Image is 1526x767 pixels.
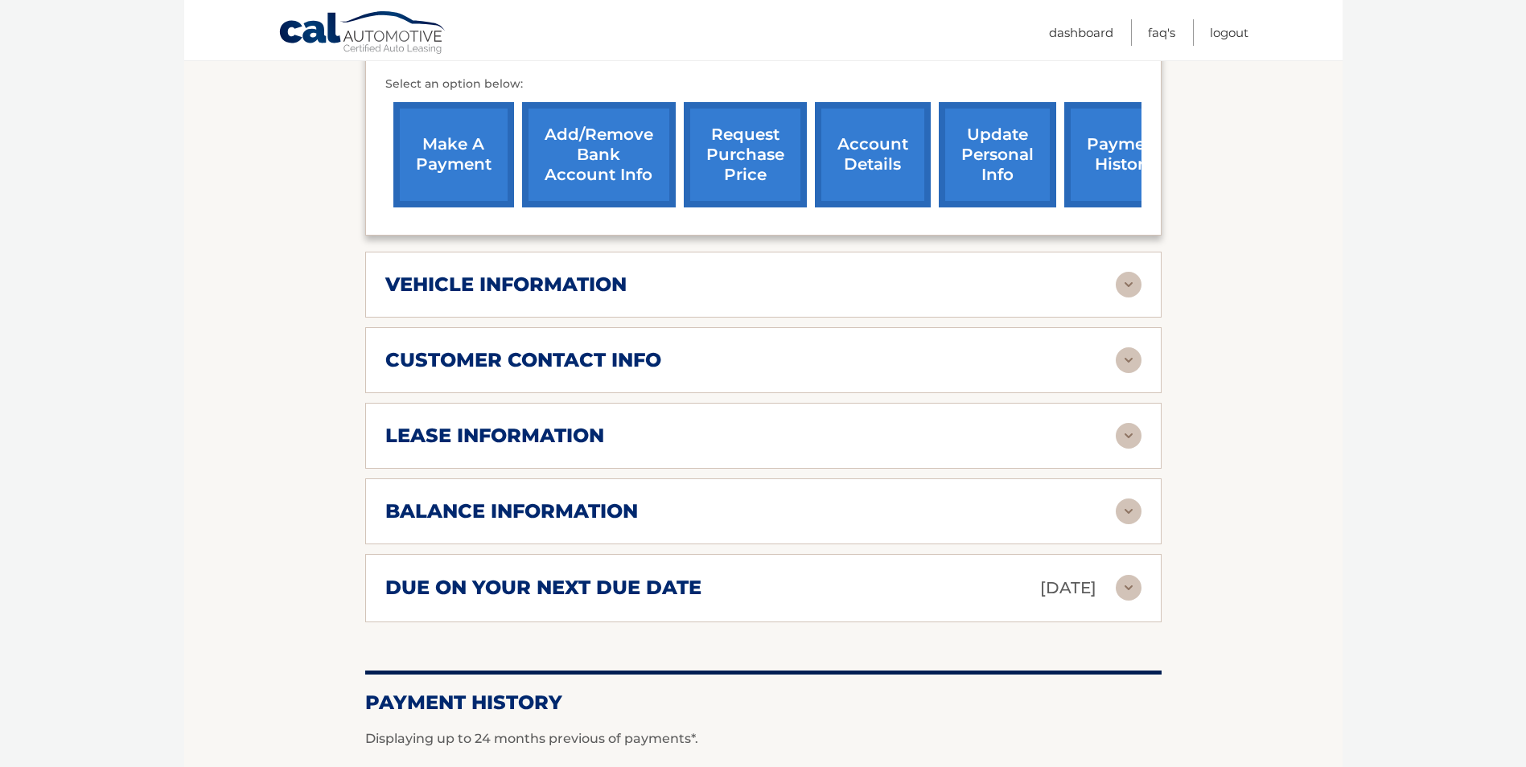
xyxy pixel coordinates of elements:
a: FAQ's [1148,19,1175,46]
img: accordion-rest.svg [1116,272,1141,297]
h2: vehicle information [385,273,627,297]
h2: due on your next due date [385,576,701,600]
h2: lease information [385,424,604,448]
h2: Payment History [365,691,1162,715]
p: [DATE] [1040,574,1096,602]
h2: customer contact info [385,348,661,372]
img: accordion-rest.svg [1116,575,1141,601]
p: Displaying up to 24 months previous of payments*. [365,729,1162,749]
img: accordion-rest.svg [1116,423,1141,449]
a: make a payment [393,102,514,207]
img: accordion-rest.svg [1116,498,1141,524]
a: payment history [1064,102,1185,207]
a: Add/Remove bank account info [522,102,676,207]
a: Logout [1210,19,1248,46]
a: Cal Automotive [278,10,447,57]
a: request purchase price [684,102,807,207]
p: Select an option below: [385,75,1141,94]
h2: balance information [385,499,638,523]
a: account details [815,102,931,207]
a: update personal info [939,102,1056,207]
a: Dashboard [1049,19,1113,46]
img: accordion-rest.svg [1116,347,1141,373]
